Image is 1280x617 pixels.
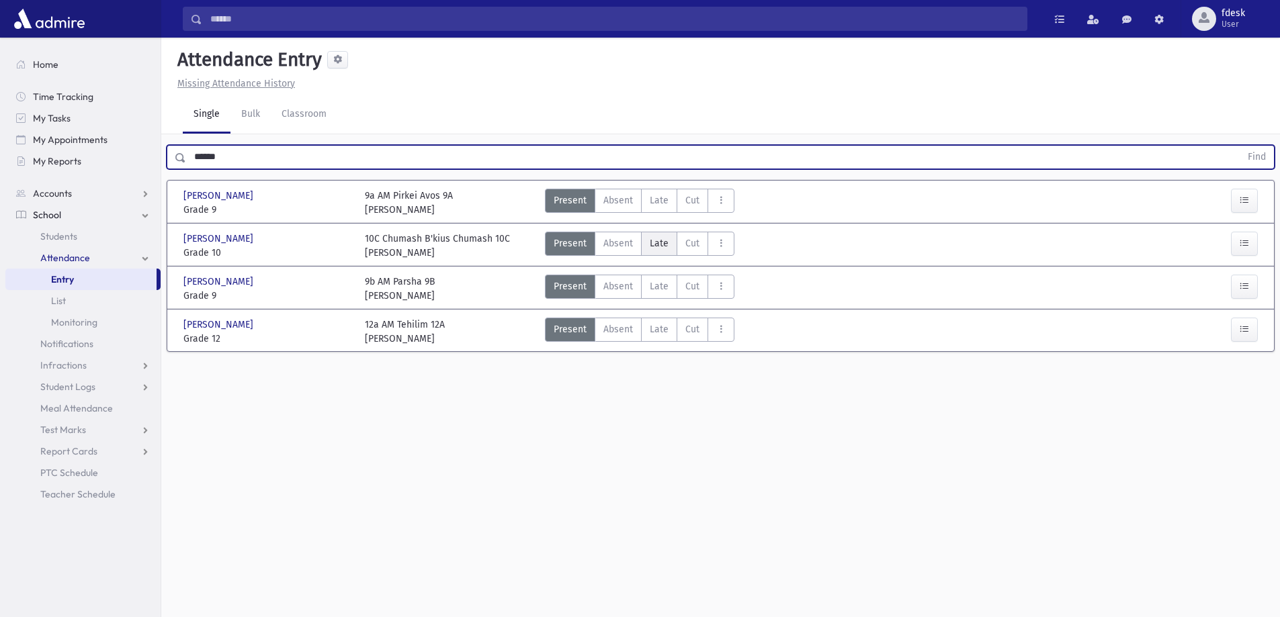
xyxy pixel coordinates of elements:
[5,312,161,333] a: Monitoring
[33,134,108,146] span: My Appointments
[183,246,351,260] span: Grade 10
[33,209,61,221] span: School
[5,419,161,440] a: Test Marks
[183,96,230,134] a: Single
[40,381,95,393] span: Student Logs
[202,7,1027,31] input: Search
[554,322,587,336] span: Present
[5,483,161,505] a: Teacher Schedule
[5,290,161,312] a: List
[40,359,87,371] span: Infractions
[5,247,161,269] a: Attendance
[5,150,161,172] a: My Reports
[33,187,72,199] span: Accounts
[5,204,161,226] a: School
[685,193,699,207] span: Cut
[650,236,669,250] span: Late
[554,236,587,250] span: Present
[365,318,445,346] div: 12a AM Tehilim 12A [PERSON_NAME]
[33,58,58,70] span: Home
[40,445,97,457] span: Report Cards
[271,96,337,134] a: Classroom
[1222,8,1245,19] span: fdesk
[172,48,322,71] h5: Attendance Entry
[545,275,734,303] div: AttTypes
[685,236,699,250] span: Cut
[5,354,161,376] a: Infractions
[11,5,88,32] img: AdmirePro
[5,226,161,247] a: Students
[603,279,633,293] span: Absent
[365,275,435,303] div: 9b AM Parsha 9B [PERSON_NAME]
[685,322,699,336] span: Cut
[177,78,295,89] u: Missing Attendance History
[650,279,669,293] span: Late
[40,338,93,350] span: Notifications
[5,462,161,483] a: PTC Schedule
[40,252,90,264] span: Attendance
[365,189,453,217] div: 9a AM Pirkei Avos 9A [PERSON_NAME]
[183,332,351,346] span: Grade 12
[40,230,77,242] span: Students
[33,91,93,103] span: Time Tracking
[183,318,256,332] span: [PERSON_NAME]
[5,333,161,354] a: Notifications
[5,397,161,419] a: Meal Attendance
[183,203,351,217] span: Grade 9
[183,189,256,203] span: [PERSON_NAME]
[172,78,295,89] a: Missing Attendance History
[603,236,633,250] span: Absent
[33,112,71,124] span: My Tasks
[650,322,669,336] span: Late
[183,275,256,289] span: [PERSON_NAME]
[51,316,97,328] span: Monitoring
[51,273,74,285] span: Entry
[603,193,633,207] span: Absent
[40,402,113,414] span: Meal Attendance
[230,96,271,134] a: Bulk
[5,107,161,129] a: My Tasks
[545,189,734,217] div: AttTypes
[554,279,587,293] span: Present
[5,183,161,204] a: Accounts
[5,269,157,290] a: Entry
[603,322,633,336] span: Absent
[545,232,734,260] div: AttTypes
[1240,146,1274,169] button: Find
[40,488,116,500] span: Teacher Schedule
[183,289,351,303] span: Grade 9
[650,193,669,207] span: Late
[5,54,161,75] a: Home
[33,155,81,167] span: My Reports
[545,318,734,346] div: AttTypes
[5,376,161,397] a: Student Logs
[183,232,256,246] span: [PERSON_NAME]
[40,467,98,479] span: PTC Schedule
[5,440,161,462] a: Report Cards
[554,193,587,207] span: Present
[40,424,86,436] span: Test Marks
[1222,19,1245,30] span: User
[685,279,699,293] span: Cut
[5,129,161,150] a: My Appointments
[51,295,66,307] span: List
[5,86,161,107] a: Time Tracking
[365,232,510,260] div: 10C Chumash B'kius Chumash 10C [PERSON_NAME]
